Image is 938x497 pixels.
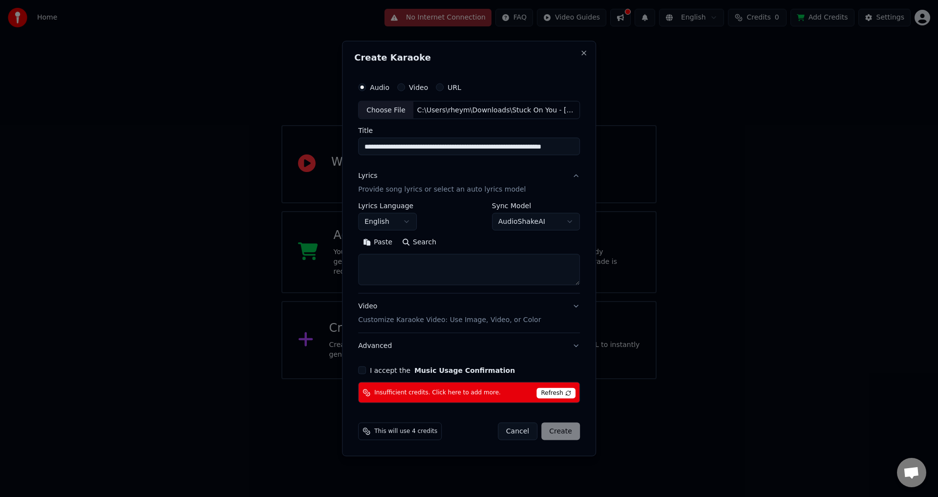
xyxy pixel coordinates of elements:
label: Lyrics Language [358,202,417,209]
button: LyricsProvide song lyrics or select an auto lyrics model [358,163,580,202]
div: C:\Users\rheym\Downloads\Stuck On You - [PERSON_NAME] ( lyrics) ❤ iKEANO [PERSON_NAME] (youtube).mp3 [413,105,579,115]
button: Paste [358,235,397,250]
div: Choose File [359,101,413,119]
span: This will use 4 credits [374,428,437,435]
h2: Create Karaoke [354,53,584,62]
label: Video [409,84,428,90]
label: URL [448,84,461,90]
button: VideoCustomize Karaoke Video: Use Image, Video, or Color [358,294,580,333]
label: I accept the [370,367,515,374]
button: I accept the [414,367,515,374]
div: LyricsProvide song lyrics or select an auto lyrics model [358,202,580,293]
button: Search [397,235,441,250]
label: Title [358,127,580,134]
span: Insufficient credits. Click here to add more. [374,389,501,396]
p: Customize Karaoke Video: Use Image, Video, or Color [358,315,541,325]
span: Refresh [536,388,575,399]
p: Provide song lyrics or select an auto lyrics model [358,185,526,194]
div: Video [358,302,541,325]
label: Sync Model [492,202,580,209]
button: Advanced [358,333,580,359]
button: Cancel [498,423,537,440]
div: Lyrics [358,171,377,181]
label: Audio [370,84,389,90]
